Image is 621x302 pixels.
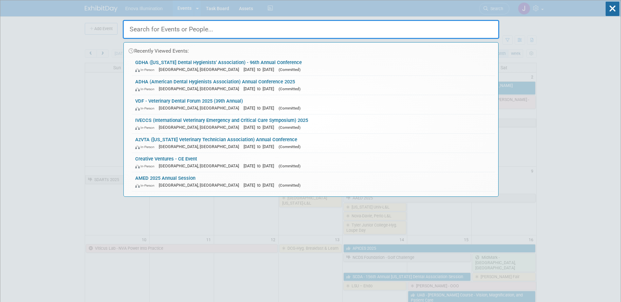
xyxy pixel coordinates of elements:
[244,183,277,188] span: [DATE] to [DATE]
[132,153,495,172] a: Creative Ventures - CE Event In-Person [GEOGRAPHIC_DATA], [GEOGRAPHIC_DATA] [DATE] to [DATE] (Com...
[135,164,157,168] span: In-Person
[244,67,277,72] span: [DATE] to [DATE]
[279,67,301,72] span: (Committed)
[159,106,242,110] span: [GEOGRAPHIC_DATA], [GEOGRAPHIC_DATA]
[279,164,301,168] span: (Committed)
[135,183,157,188] span: In-Person
[159,86,242,91] span: [GEOGRAPHIC_DATA], [GEOGRAPHIC_DATA]
[132,134,495,153] a: AzVTA ([US_STATE] Veterinary Technician Association) Annual Conference In-Person [GEOGRAPHIC_DATA...
[279,106,301,110] span: (Committed)
[132,95,495,114] a: VDF - Veterinary Dental Forum 2025 (39th Annual) In-Person [GEOGRAPHIC_DATA], [GEOGRAPHIC_DATA] [...
[159,163,242,168] span: [GEOGRAPHIC_DATA], [GEOGRAPHIC_DATA]
[123,20,499,39] input: Search for Events or People...
[159,125,242,130] span: [GEOGRAPHIC_DATA], [GEOGRAPHIC_DATA]
[279,183,301,188] span: (Committed)
[135,126,157,130] span: In-Person
[244,86,277,91] span: [DATE] to [DATE]
[135,106,157,110] span: In-Person
[127,42,495,57] div: Recently Viewed Events:
[244,125,277,130] span: [DATE] to [DATE]
[279,125,301,130] span: (Committed)
[279,144,301,149] span: (Committed)
[159,144,242,149] span: [GEOGRAPHIC_DATA], [GEOGRAPHIC_DATA]
[159,183,242,188] span: [GEOGRAPHIC_DATA], [GEOGRAPHIC_DATA]
[135,87,157,91] span: In-Person
[244,106,277,110] span: [DATE] to [DATE]
[244,163,277,168] span: [DATE] to [DATE]
[135,68,157,72] span: In-Person
[132,114,495,133] a: IVECCS (International Veterinary Emergency and Critical Care Symposium) 2025 In-Person [GEOGRAPHI...
[132,57,495,75] a: GDHA ([US_STATE] Dental Hygienists' Association) - 96th Annual Conference In-Person [GEOGRAPHIC_D...
[159,67,242,72] span: [GEOGRAPHIC_DATA], [GEOGRAPHIC_DATA]
[132,172,495,191] a: AMED 2025 Annual Session In-Person [GEOGRAPHIC_DATA], [GEOGRAPHIC_DATA] [DATE] to [DATE] (Committed)
[132,76,495,95] a: ADHA (American Dental Hygienists Association) Annual Conference 2025 In-Person [GEOGRAPHIC_DATA],...
[135,145,157,149] span: In-Person
[244,144,277,149] span: [DATE] to [DATE]
[279,87,301,91] span: (Committed)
